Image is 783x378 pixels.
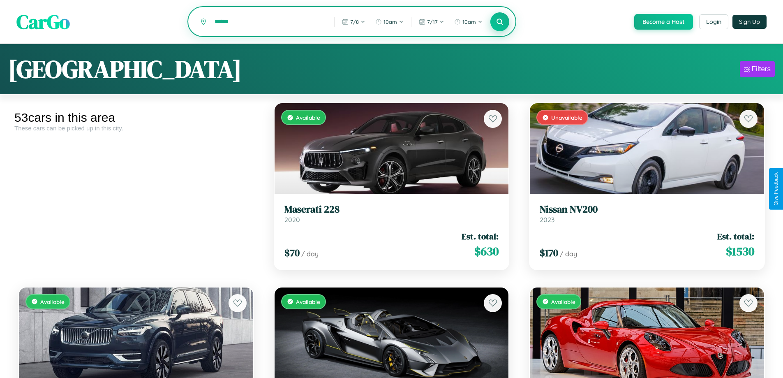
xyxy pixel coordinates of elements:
[427,19,438,25] span: 7 / 17
[540,246,558,260] span: $ 170
[338,15,370,28] button: 7/8
[8,52,242,86] h1: [GEOGRAPHIC_DATA]
[383,19,397,25] span: 10am
[551,114,582,121] span: Unavailable
[462,19,476,25] span: 10am
[634,14,693,30] button: Become a Host
[462,230,499,242] span: Est. total:
[474,243,499,260] span: $ 630
[773,172,779,206] div: Give Feedback
[540,204,754,216] h3: Nissan NV200
[296,298,320,305] span: Available
[450,15,487,28] button: 10am
[726,243,754,260] span: $ 1530
[732,15,767,29] button: Sign Up
[350,19,359,25] span: 7 / 8
[40,298,65,305] span: Available
[752,65,771,73] div: Filters
[14,111,258,125] div: 53 cars in this area
[14,125,258,132] div: These cars can be picked up in this city.
[371,15,408,28] button: 10am
[284,204,499,216] h3: Maserati 228
[415,15,448,28] button: 7/17
[301,250,319,258] span: / day
[560,250,577,258] span: / day
[740,61,775,77] button: Filters
[540,204,754,224] a: Nissan NV2002023
[540,216,554,224] span: 2023
[16,8,70,35] span: CarGo
[551,298,575,305] span: Available
[284,216,300,224] span: 2020
[296,114,320,121] span: Available
[284,246,300,260] span: $ 70
[699,14,728,29] button: Login
[717,230,754,242] span: Est. total:
[284,204,499,224] a: Maserati 2282020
